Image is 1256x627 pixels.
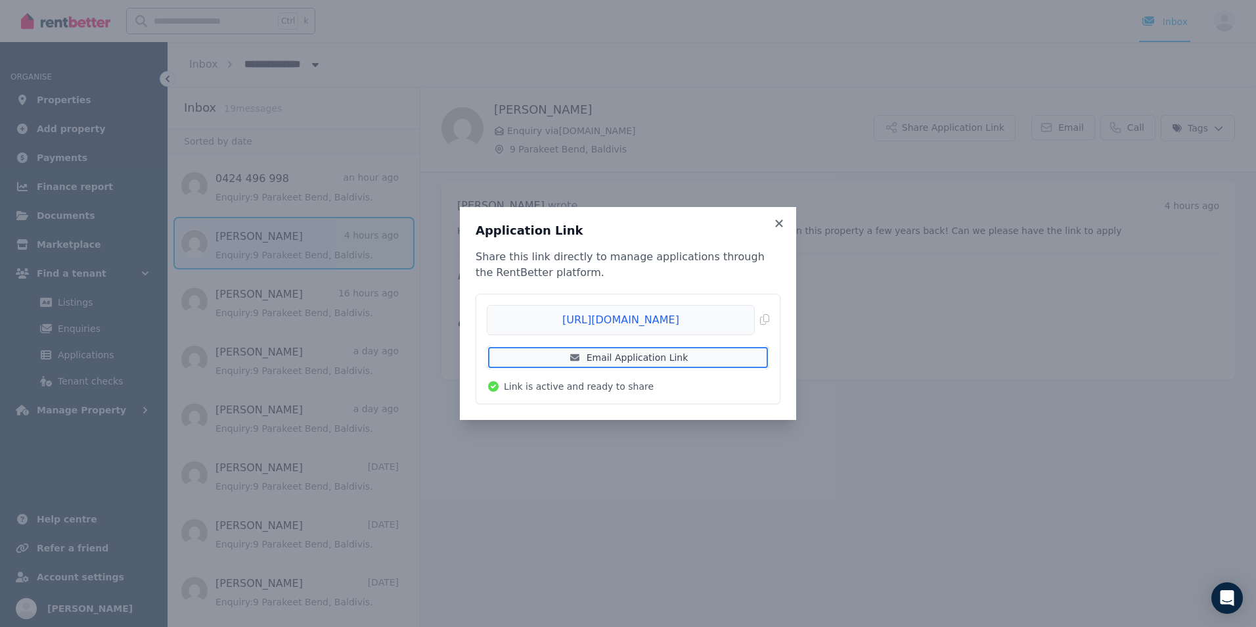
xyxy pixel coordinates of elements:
div: Open Intercom Messenger [1211,582,1243,614]
button: [URL][DOMAIN_NAME] [487,305,769,335]
p: Share this link directly to manage applications through the RentBetter platform. [476,249,780,281]
h3: Application Link [476,223,780,239]
span: Link is active and ready to share [504,380,654,393]
a: Email Application Link [487,346,769,369]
